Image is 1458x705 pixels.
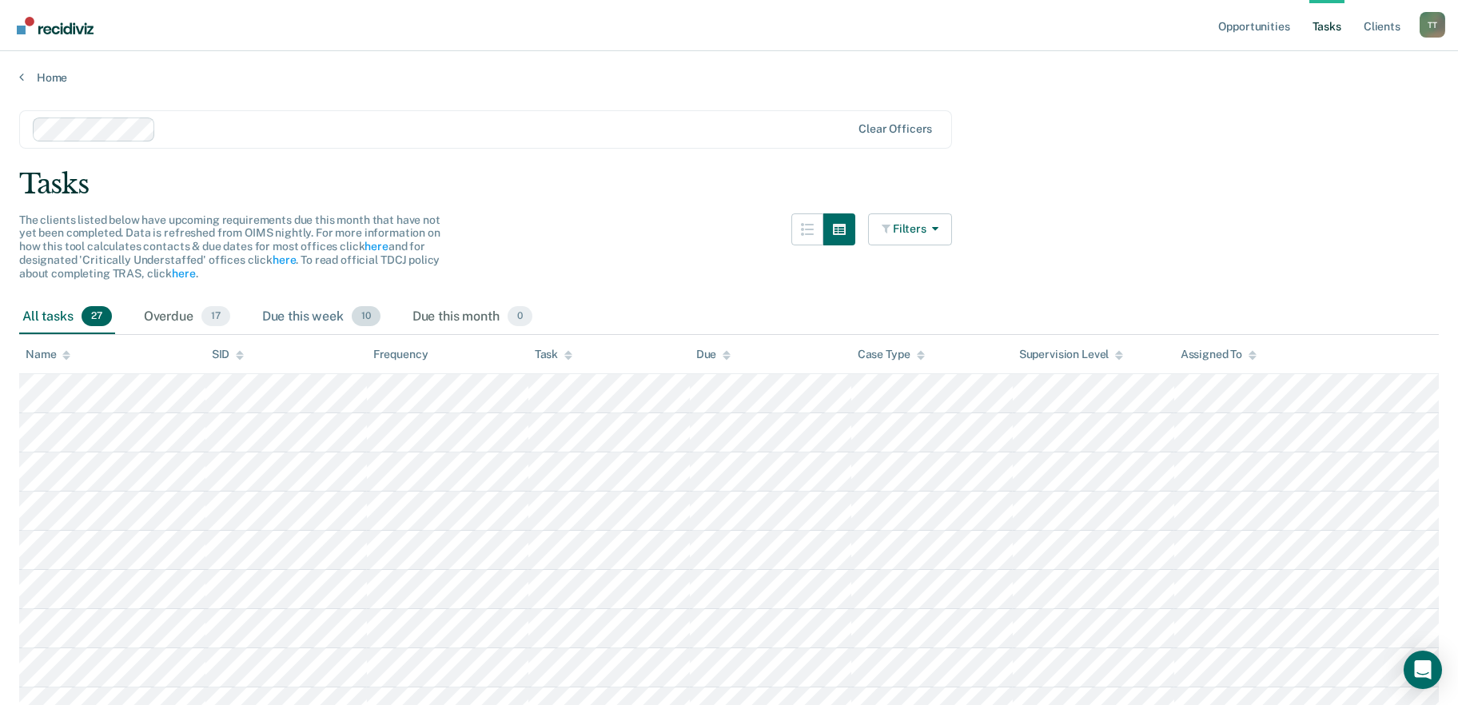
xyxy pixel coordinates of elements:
a: Home [19,70,1439,85]
a: here [172,267,195,280]
img: Recidiviz [17,17,94,34]
div: T T [1420,12,1445,38]
div: Open Intercom Messenger [1404,651,1442,689]
div: Clear officers [858,122,932,136]
div: Assigned To [1181,348,1257,361]
button: Filters [868,213,953,245]
a: here [273,253,296,266]
button: Profile dropdown button [1420,12,1445,38]
div: Due [696,348,731,361]
span: The clients listed below have upcoming requirements due this month that have not yet been complet... [19,213,440,280]
div: Tasks [19,168,1439,201]
div: Frequency [373,348,428,361]
div: Name [26,348,70,361]
div: Due this month0 [409,300,536,335]
div: Due this week10 [259,300,384,335]
span: 10 [352,306,380,327]
a: here [364,240,388,253]
span: 17 [201,306,230,327]
div: SID [212,348,245,361]
div: Case Type [858,348,925,361]
div: Task [535,348,572,361]
div: All tasks27 [19,300,115,335]
div: Supervision Level [1019,348,1124,361]
span: 0 [508,306,532,327]
span: 27 [82,306,112,327]
div: Overdue17 [141,300,233,335]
